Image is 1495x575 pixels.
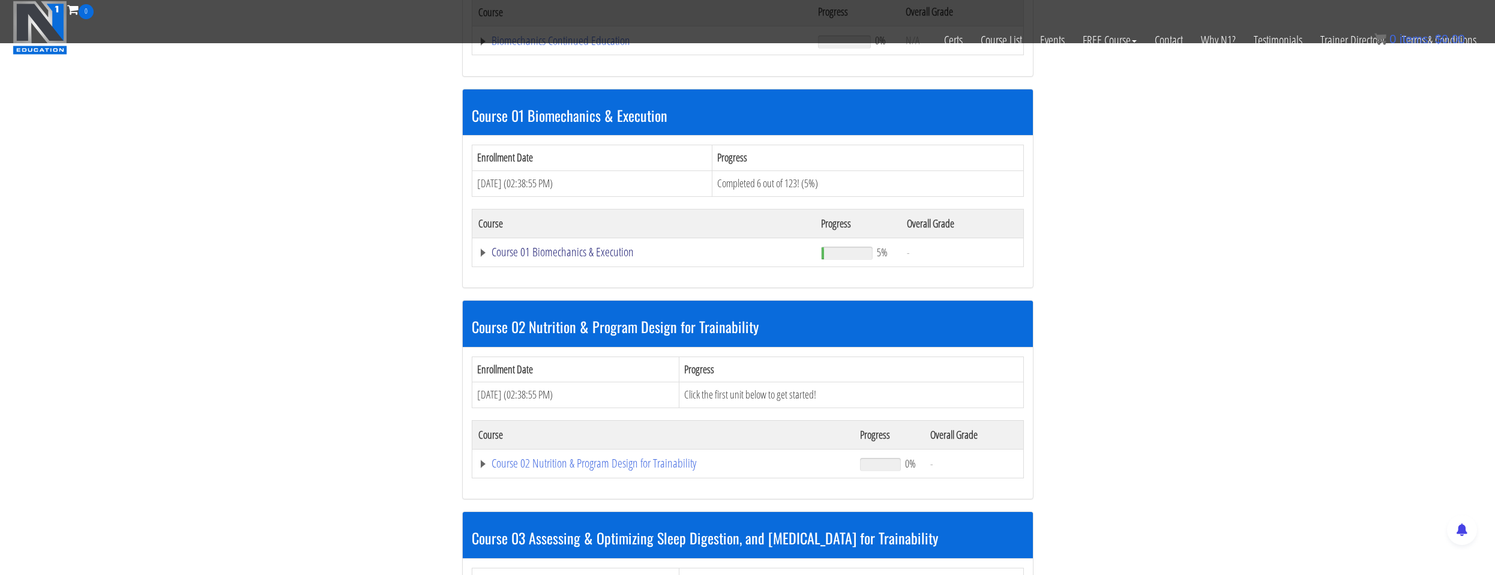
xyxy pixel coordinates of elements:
[1393,19,1485,61] a: Terms & Conditions
[1374,33,1386,45] img: icon11.png
[901,238,1023,266] td: -
[1146,19,1192,61] a: Contact
[815,209,901,238] th: Progress
[13,1,67,55] img: n1-education
[472,530,1024,546] h3: Course 03 Assessing & Optimizing Sleep Digestion, and [MEDICAL_DATA] for Trainability
[712,170,1023,196] td: Completed 6 out of 123! (5%)
[901,209,1023,238] th: Overall Grade
[679,382,1023,408] td: Click the first unit below to get started!
[79,4,94,19] span: 0
[972,19,1031,61] a: Course List
[935,19,972,61] a: Certs
[679,357,1023,382] th: Progress
[1435,32,1465,46] bdi: 0.00
[472,107,1024,123] h3: Course 01 Biomechanics & Execution
[924,449,1023,478] td: -
[478,246,810,258] a: Course 01 Biomechanics & Execution
[472,209,815,238] th: Course
[472,319,1024,334] h3: Course 02 Nutrition & Program Design for Trainability
[854,420,924,449] th: Progress
[472,382,679,408] td: [DATE] (02:38:55 PM)
[472,420,854,449] th: Course
[1389,32,1396,46] span: 0
[472,357,679,382] th: Enrollment Date
[1311,19,1393,61] a: Trainer Directory
[478,457,849,469] a: Course 02 Nutrition & Program Design for Trainability
[924,420,1023,449] th: Overall Grade
[1400,32,1431,46] span: items:
[472,145,712,171] th: Enrollment Date
[1374,32,1465,46] a: 0 items: $0.00
[67,1,94,17] a: 0
[712,145,1023,171] th: Progress
[877,245,888,259] span: 5%
[1192,19,1245,61] a: Why N1?
[1245,19,1311,61] a: Testimonials
[472,170,712,196] td: [DATE] (02:38:55 PM)
[1074,19,1146,61] a: FREE Course
[1435,32,1442,46] span: $
[905,457,916,470] span: 0%
[1031,19,1074,61] a: Events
